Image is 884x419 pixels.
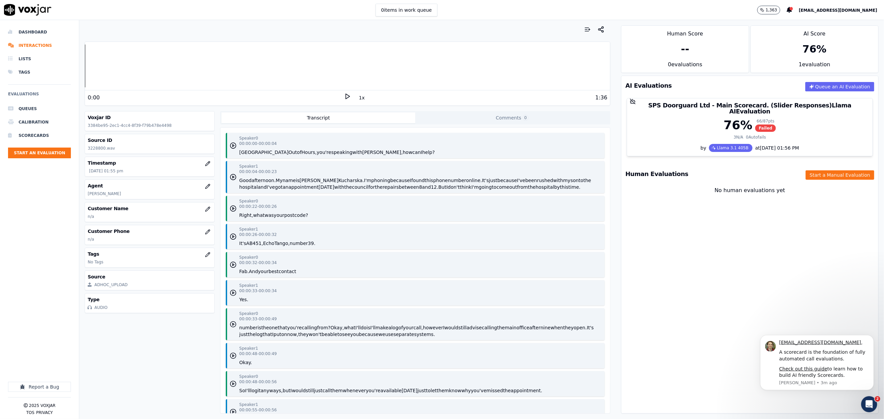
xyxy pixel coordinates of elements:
button: from? [317,324,330,331]
p: 00:00:48 - 00:00:56 [239,379,277,385]
button: this [425,177,433,184]
button: And [249,268,258,275]
button: [EMAIL_ADDRESS][DOMAIN_NAME] [799,6,884,14]
button: the [344,184,352,190]
button: know [449,387,461,394]
button: because [390,177,410,184]
button: but [283,387,290,394]
button: with [334,184,345,190]
h3: Agent [88,182,212,189]
button: best [269,268,279,275]
p: [PERSON_NAME] [88,191,212,196]
a: Lists [8,52,71,66]
div: 66 / 87 pts [755,118,776,124]
p: Speaker 1 [239,227,258,232]
div: 1:36 [595,94,607,102]
a: Interactions [8,39,71,52]
li: Calibration [8,115,71,129]
button: been [525,177,537,184]
a: Tags [8,66,71,79]
button: appointment. [511,387,542,394]
button: I'll [370,324,376,331]
button: see [342,331,351,338]
button: Start a Manual Evaluation [806,170,874,180]
button: 8 [419,184,422,190]
button: one [269,324,278,331]
div: 0 evaluation s [621,61,749,73]
p: 00:00:33 - 00:00:49 [239,316,277,322]
h3: Source [88,273,212,280]
button: repairs [383,184,399,190]
button: when [551,324,563,331]
button: them [437,387,449,394]
button: what [344,324,355,331]
button: make [376,324,388,331]
p: 00:00:55 - 00:00:56 [239,407,277,413]
a: Dashboard [8,25,71,39]
button: the [497,324,505,331]
button: Out [289,149,297,156]
span: Failed [755,124,776,132]
div: No human evaluations yet [627,186,873,211]
button: available [381,387,402,394]
iframe: Intercom live chat [861,396,877,412]
p: 00:00:26 - 00:00:32 [239,232,277,237]
button: So [239,387,245,394]
button: just [314,387,323,394]
button: you've [471,387,486,394]
p: 3384be95-2ec1-4cc4-8f39-f79b478e4498 [88,123,212,128]
button: TOS [26,410,34,415]
button: you're [366,387,381,394]
p: Speaker 0 [239,374,258,379]
button: name [283,177,296,184]
button: [DATE] [402,387,417,394]
button: postcode? [284,212,308,219]
button: with [353,149,363,156]
button: put [274,331,281,338]
button: hospital [239,184,258,190]
button: was [265,212,274,219]
div: 76 % [724,118,753,132]
button: them [330,387,343,394]
button: the [248,331,256,338]
button: log [391,324,398,331]
div: 3 N/A [734,135,744,140]
p: Speaker 1 [239,164,258,169]
button: because [359,331,379,338]
button: however [423,324,443,331]
button: is [296,177,299,184]
div: AI Score [751,26,878,38]
p: 00:00:32 - 00:00:34 [239,260,277,265]
p: Speaker 1 [239,402,258,407]
h3: Type [88,296,212,303]
h3: Voxjar ID [88,114,212,121]
button: number [239,324,258,331]
button: anyways, [261,387,283,394]
h3: Source ID [88,137,212,144]
p: 00:00:22 - 00:00:26 [239,204,277,209]
p: 3228800.wav [88,146,212,151]
p: Speaker 0 [239,136,258,141]
button: phoning [371,177,390,184]
button: they [563,324,574,331]
button: still [306,387,314,394]
button: [PERSON_NAME] [300,177,338,184]
button: use [385,331,394,338]
button: just [239,331,248,338]
button: call, [413,324,423,331]
p: 00:00:33 - 00:00:34 [239,288,277,294]
button: you're [287,324,302,331]
button: I'll [356,324,361,331]
button: got [275,184,283,190]
button: open. [574,324,587,331]
p: Speaker 0 [239,255,258,260]
button: 1x [358,93,366,102]
a: Scorecards [8,129,71,142]
button: Kucharska. [338,177,364,184]
button: would [292,387,306,394]
button: the [375,184,383,190]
